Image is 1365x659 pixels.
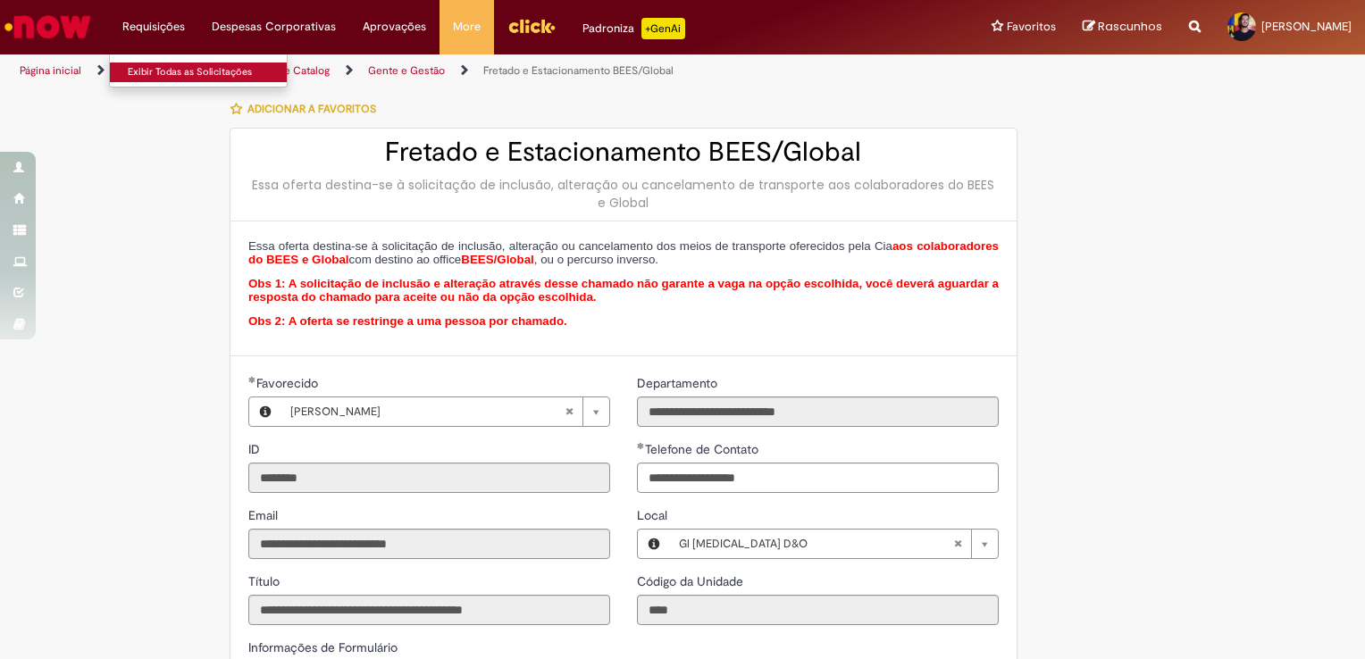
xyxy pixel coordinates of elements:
[248,529,610,559] input: Email
[248,239,999,267] span: aos colaboradores do BEES e Global
[453,18,481,36] span: More
[248,176,999,212] div: Essa oferta destina-se à solicitação de inclusão, alteração ou cancelamento de transporte aos col...
[944,530,971,558] abbr: Limpar campo Local
[248,440,264,458] label: Somente leitura - ID
[641,18,685,39] p: +GenAi
[461,253,533,266] span: BEES/Global
[281,397,609,426] a: [PERSON_NAME]Limpar campo Favorecido
[637,572,747,590] label: Somente leitura - Código da Unidade
[645,441,762,457] span: Telefone de Contato
[122,18,185,36] span: Requisições
[363,18,426,36] span: Aprovações
[637,507,671,523] span: Local
[109,54,288,88] ul: Requisições
[248,507,281,523] span: Somente leitura - Email
[638,530,670,558] button: Local, Visualizar este registro Gl Ibs D&O
[507,13,556,39] img: click_logo_yellow_360x200.png
[248,506,281,524] label: Somente leitura - Email
[248,277,999,304] span: Obs 1: A solicitação de inclusão e alteração através desse chamado não garante a vaga na opção es...
[637,595,999,625] input: Código da Unidade
[256,375,322,391] span: Necessários - Favorecido
[253,63,330,78] a: Service Catalog
[249,397,281,426] button: Favorecido, Visualizar este registro Henrique Fukuda
[582,18,685,39] div: Padroniza
[248,376,256,383] span: Obrigatório Preenchido
[1007,18,1056,36] span: Favoritos
[679,530,953,558] span: Gl [MEDICAL_DATA] D&O
[248,441,264,457] span: Somente leitura - ID
[248,639,398,655] label: Informações de Formulário
[20,63,81,78] a: Página inicial
[1083,19,1162,36] a: Rascunhos
[110,63,306,82] a: Exibir Todas as Solicitações
[1261,19,1352,34] span: [PERSON_NAME]
[230,90,386,128] button: Adicionar a Favoritos
[212,18,336,36] span: Despesas Corporativas
[637,396,999,427] input: Departamento
[1098,18,1162,35] span: Rascunhos
[290,397,565,426] span: [PERSON_NAME]
[637,375,721,391] span: Somente leitura - Departamento
[637,374,721,392] label: Somente leitura - Departamento
[248,463,610,493] input: ID
[368,63,445,78] a: Gente e Gestão
[637,463,999,493] input: Telefone de Contato
[637,442,645,449] span: Obrigatório Preenchido
[247,102,376,116] span: Adicionar a Favoritos
[483,63,674,78] a: Fretado e Estacionamento BEES/Global
[248,314,567,328] span: Obs 2: A oferta se restringe a uma pessoa por chamado.
[248,572,283,590] label: Somente leitura - Título
[2,9,94,45] img: ServiceNow
[248,239,999,267] span: Essa oferta destina-se à solicitação de inclusão, alteração ou cancelamento dos meios de transpor...
[556,397,582,426] abbr: Limpar campo Favorecido
[248,138,999,167] h2: Fretado e Estacionamento BEES/Global
[13,54,897,88] ul: Trilhas de página
[670,530,998,558] a: Gl [MEDICAL_DATA] D&OLimpar campo Local
[248,595,610,625] input: Título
